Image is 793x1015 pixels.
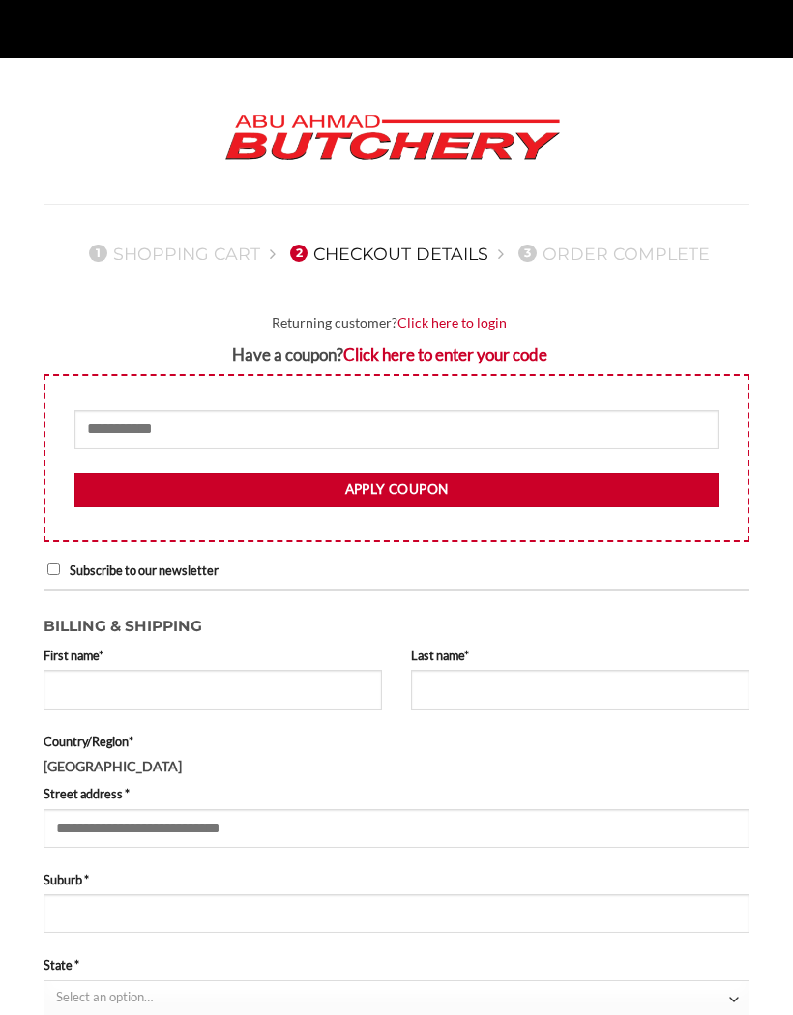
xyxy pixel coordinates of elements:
[56,989,153,1004] span: Select an option…
[44,955,749,974] label: State
[44,646,382,665] label: First name
[89,245,106,262] span: 1
[44,312,749,334] div: Returning customer?
[44,605,749,639] h3: Billing & Shipping
[74,473,719,507] button: Apply coupon
[47,563,60,575] input: Subscribe to our newsletter
[290,245,308,262] span: 2
[209,101,576,175] img: Abu Ahmad Butchery
[70,563,219,578] span: Subscribe to our newsletter
[44,784,749,803] label: Street address
[44,732,749,751] label: Country/Region
[44,870,749,889] label: Suburb
[284,244,489,264] a: 2Checkout details
[44,341,749,367] div: Have a coupon?
[44,228,749,278] nav: Checkout steps
[343,344,547,364] a: Enter your coupon code
[397,314,507,331] a: Click here to login
[44,758,182,774] strong: [GEOGRAPHIC_DATA]
[411,646,749,665] label: Last name
[83,244,260,264] a: 1Shopping Cart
